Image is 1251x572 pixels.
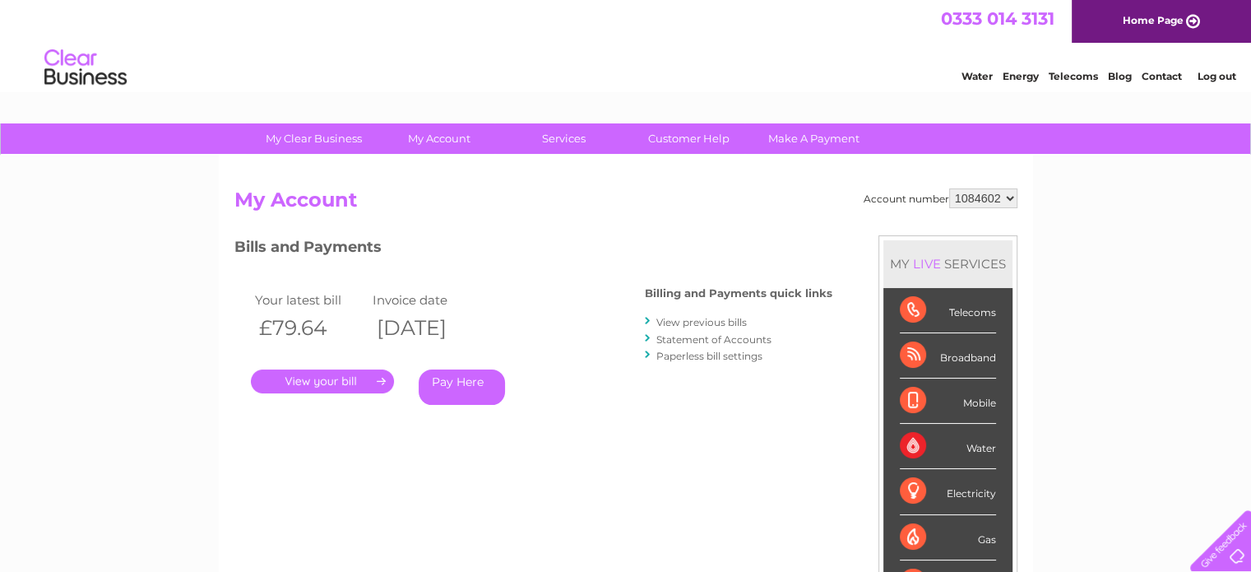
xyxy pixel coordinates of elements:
h3: Bills and Payments [234,235,832,264]
div: Account number [864,188,1017,208]
a: Pay Here [419,370,505,405]
a: Make A Payment [746,123,882,154]
a: Statement of Accounts [656,333,771,346]
a: Log out [1197,70,1235,82]
a: Blog [1108,70,1132,82]
a: My Account [371,123,507,154]
div: Gas [900,515,996,560]
div: Telecoms [900,288,996,333]
a: My Clear Business [246,123,382,154]
div: Broadband [900,333,996,379]
div: LIVE [910,256,944,272]
a: Customer Help [621,123,757,154]
div: Clear Business is a trading name of Verastar Limited (registered in [GEOGRAPHIC_DATA] No. 3667643... [238,9,1015,80]
a: 0333 014 3131 [941,8,1054,29]
a: Paperless bill settings [656,350,762,362]
div: Water [900,424,996,469]
td: Invoice date [368,289,487,311]
th: [DATE] [368,311,487,345]
th: £79.64 [251,311,369,345]
img: logo.png [44,43,127,93]
h2: My Account [234,188,1017,220]
td: Your latest bill [251,289,369,311]
a: Services [496,123,632,154]
a: Contact [1142,70,1182,82]
a: . [251,370,394,393]
a: View previous bills [656,316,747,328]
h4: Billing and Payments quick links [645,287,832,300]
a: Telecoms [1049,70,1098,82]
div: MY SERVICES [883,240,1012,287]
a: Energy [1003,70,1039,82]
div: Electricity [900,469,996,514]
div: Mobile [900,379,996,424]
a: Water [961,70,993,82]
